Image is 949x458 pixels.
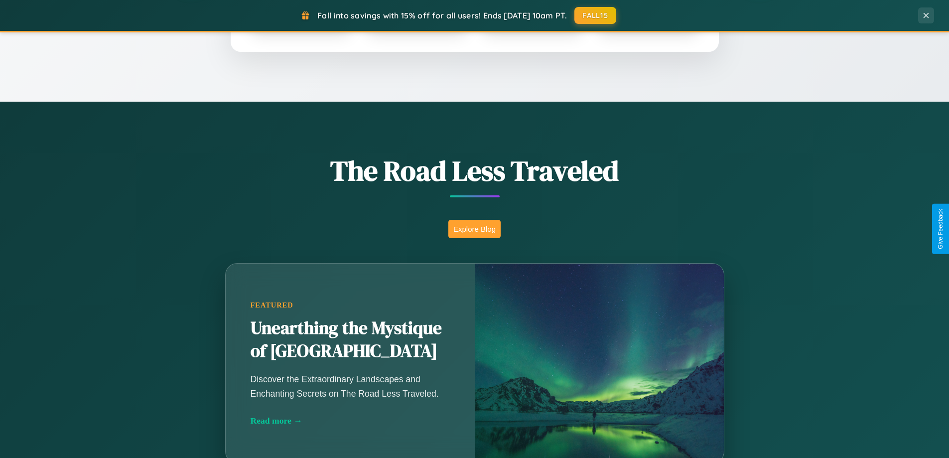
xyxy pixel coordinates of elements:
div: Featured [251,301,450,309]
h2: Unearthing the Mystique of [GEOGRAPHIC_DATA] [251,317,450,363]
button: FALL15 [574,7,616,24]
span: Fall into savings with 15% off for all users! Ends [DATE] 10am PT. [317,10,567,20]
div: Give Feedback [937,209,944,249]
h1: The Road Less Traveled [176,152,774,190]
button: Explore Blog [448,220,501,238]
p: Discover the Extraordinary Landscapes and Enchanting Secrets on The Road Less Traveled. [251,372,450,400]
div: Read more → [251,416,450,426]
